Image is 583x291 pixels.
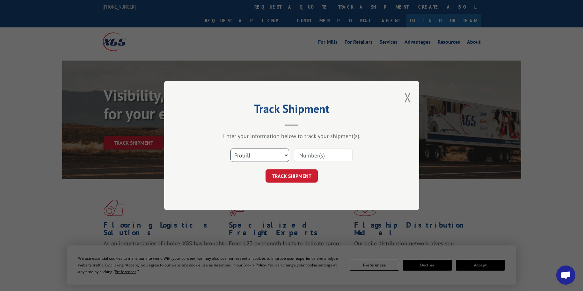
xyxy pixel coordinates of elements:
button: TRACK SHIPMENT [266,169,318,183]
button: Close modal [404,89,411,106]
input: Number(s) [294,149,353,162]
h2: Track Shipment [196,104,387,116]
div: Open chat [556,266,575,285]
div: Enter your information below to track your shipment(s). [196,132,387,140]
